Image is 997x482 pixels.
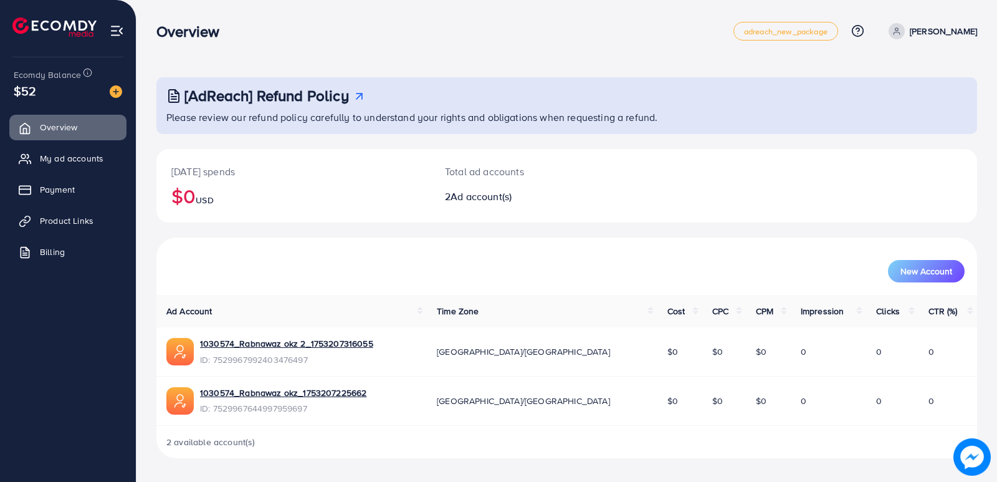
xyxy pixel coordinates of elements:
span: 2 available account(s) [166,436,255,448]
span: Ecomdy Balance [14,69,81,81]
span: $0 [712,345,723,358]
h2: 2 [445,191,620,203]
span: Cost [667,305,685,317]
span: $52 [14,82,36,100]
span: Billing [40,246,65,258]
span: 0 [928,395,934,407]
h3: [AdReach] Refund Policy [184,87,349,105]
span: Overview [40,121,77,133]
span: New Account [900,267,952,276]
span: CTR (%) [928,305,958,317]
span: Impression [801,305,844,317]
a: My ad accounts [9,146,126,171]
span: CPM [756,305,773,317]
span: Product Links [40,214,93,227]
span: ID: 7529967992403476497 [200,354,373,366]
span: CPC [712,305,728,317]
span: My ad accounts [40,152,103,165]
span: Ad Account [166,305,212,317]
p: Please review our refund policy carefully to understand your rights and obligations when requesti... [166,110,970,125]
span: $0 [756,395,766,407]
a: Payment [9,177,126,202]
span: [GEOGRAPHIC_DATA]/[GEOGRAPHIC_DATA] [437,395,610,407]
img: image [110,85,122,98]
button: New Account [888,260,965,282]
a: adreach_new_package [733,22,838,41]
span: Time Zone [437,305,479,317]
span: ID: 7529967644997959697 [200,402,366,415]
span: 0 [876,395,882,407]
span: $0 [667,345,678,358]
h2: $0 [171,184,415,208]
a: [PERSON_NAME] [884,23,977,39]
span: Payment [40,183,75,196]
span: 0 [928,345,934,358]
a: Product Links [9,208,126,233]
p: Total ad accounts [445,164,620,179]
a: Billing [9,239,126,264]
span: Ad account(s) [451,190,512,203]
p: [DATE] spends [171,164,415,179]
span: $0 [667,395,678,407]
h3: Overview [156,22,229,41]
span: 0 [801,345,806,358]
img: logo [12,17,97,37]
span: USD [196,194,213,206]
a: Overview [9,115,126,140]
span: adreach_new_package [744,27,828,36]
span: $0 [756,345,766,358]
span: [GEOGRAPHIC_DATA]/[GEOGRAPHIC_DATA] [437,345,610,358]
span: Clicks [876,305,900,317]
span: 0 [801,395,806,407]
img: ic-ads-acc.e4c84228.svg [166,338,194,365]
a: 1030574_Rabnawaz okz 2_1753207316055 [200,337,373,350]
img: image [953,438,991,476]
a: 1030574_Rabnawaz okz_1753207225662 [200,387,366,399]
span: $0 [712,395,723,407]
img: menu [110,24,124,38]
span: 0 [876,345,882,358]
p: [PERSON_NAME] [910,24,977,39]
img: ic-ads-acc.e4c84228.svg [166,387,194,415]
